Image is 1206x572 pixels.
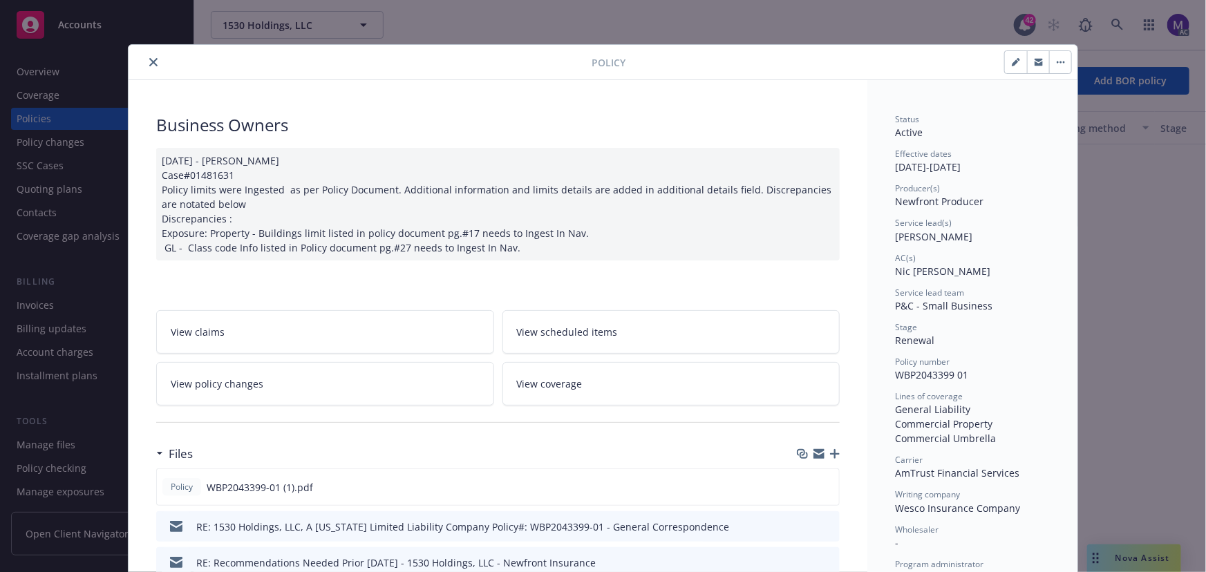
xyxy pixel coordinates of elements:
button: download file [800,519,811,534]
div: General Liability [895,402,1050,417]
button: preview file [822,519,834,534]
div: Files [156,445,193,463]
span: AC(s) [895,252,916,264]
button: download file [799,480,810,495]
span: Lines of coverage [895,390,963,402]
span: Producer(s) [895,182,940,194]
span: WBP2043399-01 (1).pdf [207,480,313,495]
div: RE: Recommendations Needed Prior [DATE] - 1530 Holdings, LLC - Newfront Insurance [196,555,596,570]
span: Renewal [895,334,934,347]
div: Commercial Property [895,417,1050,431]
span: View scheduled items [517,325,618,339]
div: Commercial Umbrella [895,431,1050,446]
span: Service lead(s) [895,217,952,229]
span: Policy number [895,356,950,368]
span: View claims [171,325,225,339]
span: Stage [895,321,917,333]
span: Active [895,126,923,139]
div: RE: 1530 Holdings, LLC, A [US_STATE] Limited Liability Company Policy#: WBP2043399-01 - General C... [196,519,729,534]
span: View coverage [517,376,583,391]
span: Policy [168,481,196,493]
a: View scheduled items [502,310,840,354]
a: View coverage [502,362,840,406]
button: download file [800,555,811,570]
a: View policy changes [156,362,494,406]
span: AmTrust Financial Services [895,466,1019,479]
span: Effective dates [895,148,952,160]
span: Writing company [895,488,960,500]
span: Newfront Producer [895,195,983,208]
span: Wesco Insurance Company [895,502,1020,515]
span: Wholesaler [895,524,939,535]
span: Program administrator [895,558,983,570]
div: [DATE] - [DATE] [895,148,1050,174]
div: Business Owners [156,113,840,137]
h3: Files [169,445,193,463]
span: P&C - Small Business [895,299,992,312]
span: Service lead team [895,287,964,298]
div: [DATE] - [PERSON_NAME] Case#01481631 Policy limits were Ingested as per Policy Document. Addition... [156,148,840,260]
button: close [145,54,162,70]
button: preview file [822,555,834,570]
span: Status [895,113,919,125]
span: Nic [PERSON_NAME] [895,265,990,278]
button: preview file [821,480,833,495]
a: View claims [156,310,494,354]
span: View policy changes [171,376,263,391]
span: WBP2043399 01 [895,368,968,381]
span: Policy [592,55,625,70]
span: [PERSON_NAME] [895,230,972,243]
span: Carrier [895,454,923,466]
span: - [895,536,898,549]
